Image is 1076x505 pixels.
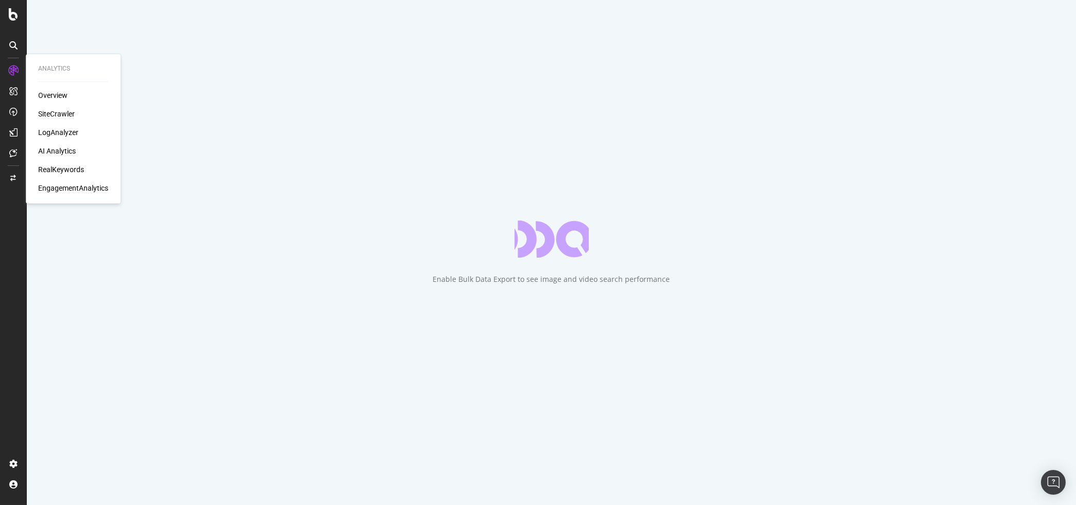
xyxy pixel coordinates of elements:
[515,221,589,258] div: animation
[1041,470,1066,495] div: Open Intercom Messenger
[38,109,75,119] a: SiteCrawler
[38,64,108,73] div: Analytics
[38,90,68,100] a: Overview
[38,164,84,175] a: RealKeywords
[38,127,78,138] a: LogAnalyzer
[38,146,76,156] a: AI Analytics
[38,183,108,193] a: EngagementAnalytics
[433,274,670,284] div: Enable Bulk Data Export to see image and video search performance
